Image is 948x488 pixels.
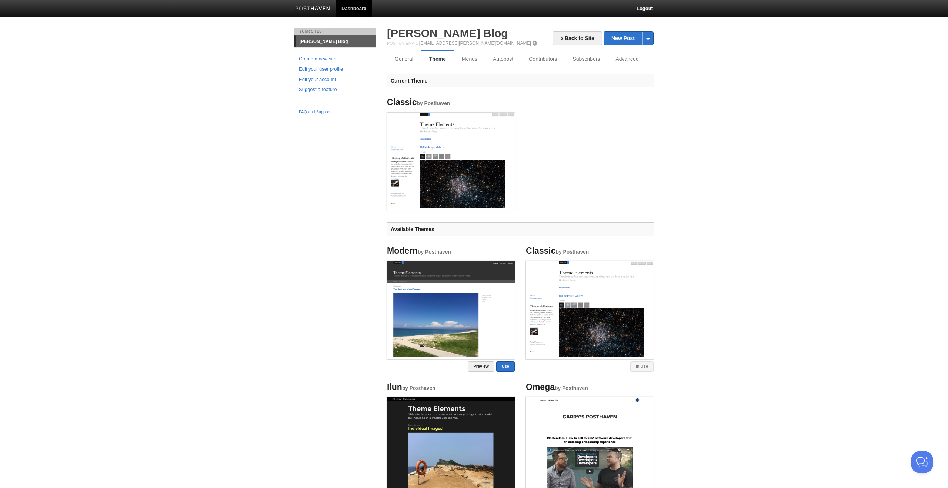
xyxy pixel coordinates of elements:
a: In Use [630,361,654,372]
small: by Posthaven [418,249,451,255]
a: General [387,51,421,66]
a: [PERSON_NAME] Blog [296,36,376,47]
a: Menus [454,51,485,66]
a: Contributors [521,51,565,66]
iframe: Help Scout Beacon - Open [911,451,933,473]
a: Edit your user profile [299,66,371,73]
a: FAQ and Support [299,109,371,116]
a: Use [496,361,515,372]
small: by Posthaven [402,385,435,391]
h4: Omega [526,382,654,392]
a: Subscribers [565,51,608,66]
a: Advanced [608,51,646,66]
a: Edit your account [299,76,371,84]
small: by Posthaven [556,249,589,255]
li: Your Sites [294,28,376,35]
a: « Back to Site [553,31,602,45]
span: Post by Email [387,41,418,46]
a: Autopost [485,51,521,66]
a: New Post [604,32,653,45]
h3: Available Themes [387,222,654,236]
h4: Classic [387,98,515,107]
small: by Posthaven [417,101,450,106]
a: [PERSON_NAME] Blog [387,27,508,39]
a: Create a new site [299,55,371,63]
a: Preview [468,361,494,372]
h3: Current Theme [387,74,654,87]
h4: Modern [387,246,515,255]
img: Screenshot [526,261,654,357]
a: Theme [421,51,454,66]
h4: Classic [526,246,654,255]
a: [EMAIL_ADDRESS][PERSON_NAME][DOMAIN_NAME] [419,41,531,46]
img: Posthaven-bar [295,6,330,12]
h4: Ilun [387,382,515,392]
img: Screenshot [387,113,515,208]
a: Suggest a feature [299,86,371,94]
small: by Posthaven [555,385,588,391]
img: Screenshot [387,261,515,357]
